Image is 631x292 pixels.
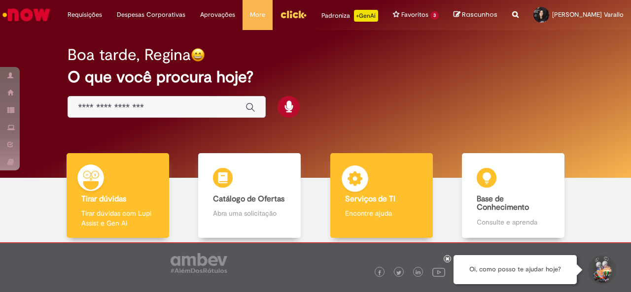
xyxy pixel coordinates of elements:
span: [PERSON_NAME] Varallo [552,10,624,19]
b: Serviços de TI [345,194,395,204]
b: Base de Conhecimento [477,194,529,213]
b: Tirar dúvidas [81,194,126,204]
span: Favoritos [401,10,428,20]
button: Iniciar Conversa de Suporte [587,255,616,285]
p: Tirar dúvidas com Lupi Assist e Gen Ai [81,208,154,228]
img: ServiceNow [1,5,52,25]
a: Catálogo de Ofertas Abra uma solicitação [184,153,316,238]
span: Requisições [68,10,102,20]
div: Padroniza [321,10,378,22]
img: logo_footer_facebook.png [377,270,382,275]
div: Oi, como posso te ajudar hoje? [454,255,577,284]
img: logo_footer_twitter.png [396,270,401,275]
a: Serviços de TI Encontre ajuda [315,153,448,238]
a: Tirar dúvidas Tirar dúvidas com Lupi Assist e Gen Ai [52,153,184,238]
p: Abra uma solicitação [213,208,286,218]
p: Encontre ajuda [345,208,418,218]
span: 3 [430,11,439,20]
p: Consulte e aprenda [477,217,550,227]
span: More [250,10,265,20]
img: click_logo_yellow_360x200.png [280,7,307,22]
a: Rascunhos [454,10,497,20]
img: logo_footer_linkedin.png [416,270,421,276]
p: +GenAi [354,10,378,22]
img: happy-face.png [191,48,205,62]
h2: O que você procura hoje? [68,68,563,86]
b: Catálogo de Ofertas [213,194,284,204]
span: Rascunhos [462,10,497,19]
h2: Boa tarde, Regina [68,46,191,64]
span: Despesas Corporativas [117,10,185,20]
img: logo_footer_youtube.png [432,265,445,278]
img: logo_footer_ambev_rotulo_gray.png [171,253,227,273]
span: Aprovações [200,10,235,20]
a: Base de Conhecimento Consulte e aprenda [448,153,580,238]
